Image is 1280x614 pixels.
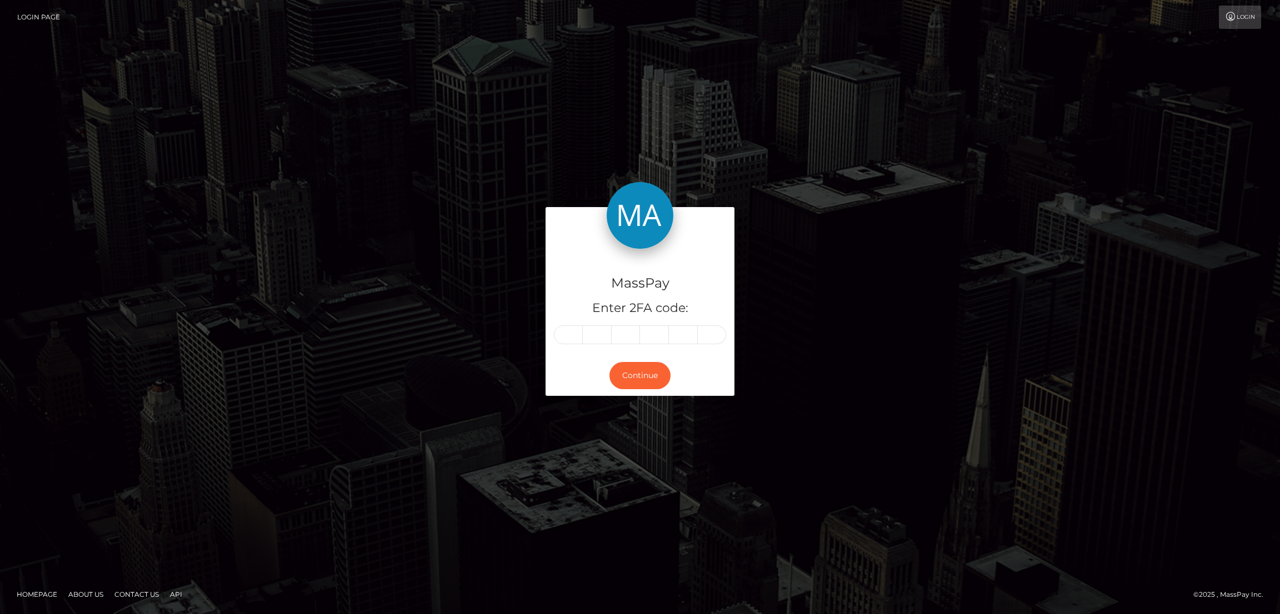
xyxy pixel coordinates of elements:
img: MassPay [607,182,673,249]
a: Contact Us [110,586,163,603]
h5: Enter 2FA code: [554,300,726,317]
a: About Us [64,586,108,603]
button: Continue [609,362,671,389]
h4: MassPay [554,274,726,293]
a: Login [1219,6,1261,29]
a: Homepage [12,586,62,603]
div: © 2025 , MassPay Inc. [1193,588,1272,601]
a: API [166,586,187,603]
a: Login Page [17,6,60,29]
